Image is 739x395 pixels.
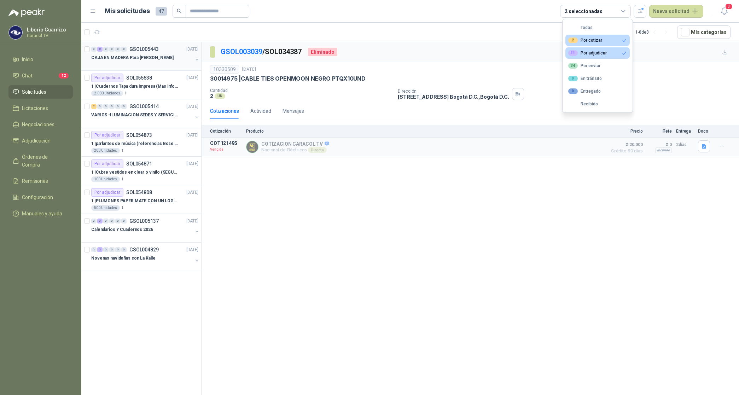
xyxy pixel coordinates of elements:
[91,255,155,262] p: Novenas navideñas con La Kalle
[121,247,127,252] div: 0
[91,226,153,233] p: Calendarios Y Cuadernos 2026
[246,141,258,153] img: Company Logo
[186,46,198,53] p: [DATE]
[676,140,694,149] p: 2 días
[186,189,198,196] p: [DATE]
[8,53,73,66] a: Inicio
[22,177,48,185] span: Remisiones
[250,107,271,115] div: Actividad
[91,188,123,197] div: Por adjudicar
[8,150,73,172] a: Órdenes de Compra
[103,247,109,252] div: 0
[91,140,179,147] p: 1 | parlantes de música (referencias Bose o Alexa) CON MARCACION 1 LOGO (Mas datos en el adjunto)
[91,112,179,118] p: VARIOS -ILUMINACION SEDES Y SERVICIOS
[81,71,201,99] a: Por adjudicarSOL055538[DATE] 1 |Cuadernos Tapa dura impresa (Mas informacion en el adjunto)2.000 ...
[568,63,578,69] div: 34
[121,219,127,223] div: 0
[22,104,48,112] span: Licitaciones
[186,132,198,139] p: [DATE]
[568,50,607,56] div: Por adjudicar
[91,83,179,90] p: 1 | Cuadernos Tapa dura impresa (Mas informacion en el adjunto)
[568,25,593,30] div: Todas
[568,101,598,106] div: Recibido
[22,153,66,169] span: Órdenes de Compra
[649,5,703,18] button: Nueva solicitud
[27,34,71,38] p: Caracol TV
[115,47,121,52] div: 0
[8,8,45,17] img: Logo peakr
[103,219,109,223] div: 0
[215,93,225,99] div: UN
[22,137,51,145] span: Adjudicación
[121,47,127,52] div: 0
[186,103,198,110] p: [DATE]
[91,91,123,96] div: 2.000 Unidades
[115,104,121,109] div: 0
[677,25,731,39] button: Mís categorías
[81,128,201,157] a: Por adjudicarSOL054873[DATE] 1 |parlantes de música (referencias Bose o Alexa) CON MARCACION 1 LO...
[8,69,73,82] a: Chat12
[568,88,601,94] div: Entregado
[8,118,73,131] a: Negociaciones
[22,72,33,80] span: Chat
[210,88,392,93] p: Cantidad
[91,176,120,182] div: 100 Unidades
[210,65,239,74] div: 10330509
[129,104,159,109] p: GSOL005414
[8,207,73,220] a: Manuales y ayuda
[607,149,643,153] span: Crédito 60 días
[607,140,643,149] span: $ 20.000
[8,134,73,147] a: Adjudicación
[91,102,200,125] a: 2 0 0 0 0 0 GSOL005414[DATE] VARIOS -ILUMINACION SEDES Y SERVICIOS
[8,85,73,99] a: Solicitudes
[109,104,115,109] div: 0
[221,46,302,57] p: / SOL034387
[126,190,152,195] p: SOL054808
[91,131,123,139] div: Por adjudicar
[121,104,127,109] div: 0
[8,191,73,204] a: Configuración
[109,247,115,252] div: 0
[81,185,201,214] a: Por adjudicarSOL054808[DATE] 1 |PLUMONES PAPER MATE CON UN LOGO (SEGUN REF.ADJUNTA)500 Unidades1
[91,219,97,223] div: 0
[103,104,109,109] div: 0
[283,107,304,115] div: Mensajes
[91,159,123,168] div: Por adjudicar
[91,245,200,268] a: 0 2 0 0 0 0 GSOL004829[DATE] Novenas navideñas con La Kalle
[156,7,167,16] span: 47
[308,48,337,56] div: Eliminado
[91,169,179,176] p: 1 | Cubre vestidos en clear o vinilo (SEGUN ESPECIFICACIONES DEL ADJUNTO)
[186,161,198,167] p: [DATE]
[635,27,671,38] div: 1 - 8 de 8
[27,27,71,32] p: Liborio Guarnizo
[8,101,73,115] a: Licitaciones
[59,73,69,79] span: 12
[186,246,198,253] p: [DATE]
[121,176,123,182] p: 1
[210,129,242,134] p: Cotización
[398,89,509,94] p: Dirección
[91,47,97,52] div: 0
[8,174,73,188] a: Remisiones
[565,22,630,33] button: Todas
[91,247,97,252] div: 0
[97,247,103,252] div: 2
[91,74,123,82] div: Por adjudicar
[568,76,578,81] div: 0
[91,104,97,109] div: 2
[22,88,46,96] span: Solicitudes
[261,141,329,147] p: COTIZACION CARACOL TV
[718,5,731,18] button: 3
[210,75,366,82] p: 30014975 | CABLE TIES OPENMOON NEGRO PTQX10UND
[568,76,602,81] div: En tránsito
[568,88,578,94] div: 0
[647,140,672,149] p: $ 0
[698,129,712,134] p: Docs
[91,148,120,153] div: 200 Unidades
[91,45,200,68] a: 0 2 0 0 0 0 GSOL005443[DATE] CAJA EN MADERA Para [PERSON_NAME]
[109,47,115,52] div: 0
[210,93,213,99] p: 2
[242,66,256,73] p: [DATE]
[22,56,33,63] span: Inicio
[565,47,630,59] button: 11Por adjudicar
